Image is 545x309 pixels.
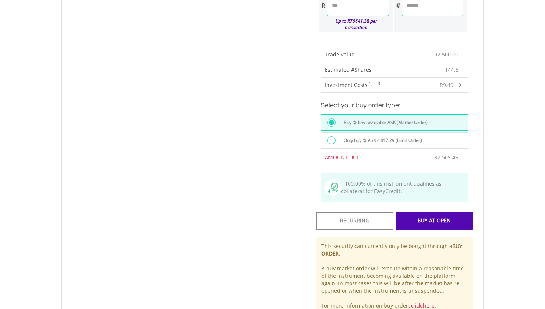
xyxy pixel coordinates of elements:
[396,212,473,229] div: Buy At Open
[411,302,435,309] a: click here
[440,81,453,88] span: R9.49
[434,51,458,58] span: R2 500.00
[369,81,380,86] sup: 1, 2, 3
[339,136,422,144] label: Only buy @ ASK ≤ R17.29 (Limit Order)
[328,183,338,193] img: collateral-qualifying-green.svg
[445,66,458,74] span: 144.6
[325,51,354,58] span: Trade Value
[341,180,442,195] span: 100.00% of this instrument qualifies as collateral for EasyCredit.
[325,66,371,73] span: Estimated #Shares
[325,81,367,88] span: Investment Costs
[321,100,468,111] h3: Select your buy order type:
[325,154,360,161] span: AMOUNT DUE
[434,154,458,161] span: R2 509.49
[321,243,462,257] b: BUY ORDER
[319,16,389,32] div: Up to R76641.38 per transaction
[316,212,393,229] div: Recurring
[339,118,428,127] label: Buy @ best available ASK (Market Order)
